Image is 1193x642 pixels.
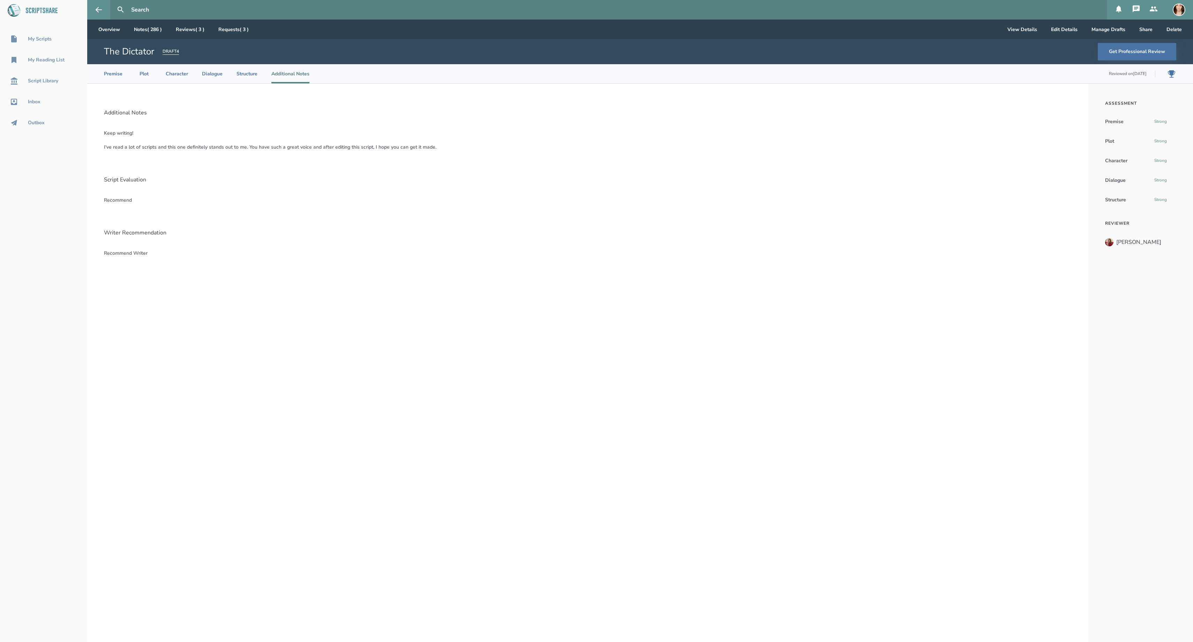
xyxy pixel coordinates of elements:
a: Overview [93,20,126,39]
div: Dialogue [1105,177,1126,184]
li: Plot [136,64,152,83]
li: Character [166,64,188,83]
div: Character [1105,157,1127,164]
h3: Reviewer [1105,221,1176,226]
a: Notes( 286 ) [128,20,167,39]
a: Requests( 3 ) [213,20,254,39]
li: Dialogue [202,64,223,83]
div: Strong [1145,154,1176,167]
a: [PERSON_NAME] [1105,234,1176,250]
div: My Scripts [28,36,52,42]
button: Manage Drafts [1086,20,1131,39]
img: user_1648936165-crop.jpg [1173,3,1185,16]
div: Structure [1105,196,1126,203]
button: Get Professional Review [1098,43,1176,60]
h2: Writer Recommendation [104,229,1072,237]
li: Additional Notes [271,64,309,83]
div: Plot [1105,138,1114,144]
div: Strong [1145,173,1176,187]
button: Edit Details [1045,20,1083,39]
li: Reviewed on [DATE] [323,70,1155,77]
div: My Reading List [28,57,65,63]
div: [PERSON_NAME] [1116,239,1161,245]
h2: Script Evaluation [104,176,1072,184]
h1: The Dictator [104,45,154,58]
img: user_1757479389-crop.jpg [1105,238,1113,246]
div: Premise [1105,118,1124,125]
div: DRAFT4 [163,48,179,55]
p: Keep writing! I've read a lot of scripts and this one definitely stands out to me. You have such ... [104,130,1072,151]
div: Strong [1145,193,1176,207]
div: Inbox [28,99,40,105]
p: Recommend [104,197,1072,204]
button: View Details [1002,20,1043,39]
li: Structure [237,64,257,83]
button: Delete [1161,20,1187,39]
h2: Additional Notes [104,109,1072,117]
h3: Assessment [1105,100,1176,106]
div: Strong [1145,134,1176,148]
a: Reviews( 3 ) [170,20,210,39]
button: Share [1134,20,1158,39]
div: Script Library [28,78,58,84]
div: Outbox [28,120,45,126]
li: Premise [104,64,122,83]
div: Strong [1145,114,1176,128]
p: Recommend Writer [104,250,1072,257]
